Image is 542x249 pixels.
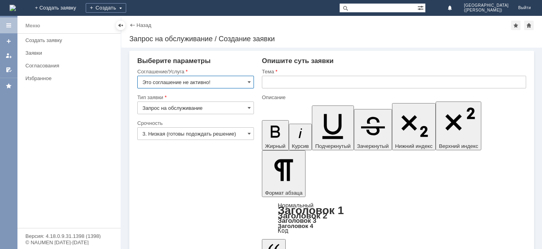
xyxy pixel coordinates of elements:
span: Подчеркнутый [315,143,350,149]
span: Нижний индекс [395,143,433,149]
div: Запрос на обслуживание / Создание заявки [129,35,534,43]
a: Заголовок 2 [278,211,327,220]
div: Описание [262,95,525,100]
button: Жирный [262,120,289,150]
span: Опишите суть заявки [262,57,334,65]
img: logo [10,5,16,11]
div: Добавить в избранное [511,21,521,30]
a: Создать заявку [2,35,15,48]
a: Назад [136,22,151,28]
span: Жирный [265,143,286,149]
button: Курсив [289,124,312,150]
div: Сделать домашней страницей [524,21,534,30]
a: Код [278,227,288,234]
a: Нормальный [278,202,313,209]
div: Создать заявку [25,37,116,43]
div: Срочность [137,121,252,126]
a: Заголовок 3 [278,217,316,224]
a: Мои заявки [2,49,15,62]
div: Формат абзаца [262,203,526,234]
span: Выберите параметры [137,57,211,65]
button: Верхний индекс [436,102,481,150]
span: Формат абзаца [265,190,302,196]
div: Тип заявки [137,95,252,100]
div: Согласования [25,63,116,69]
div: Избранное [25,75,107,81]
div: Тема [262,69,525,74]
div: © NAUMEN [DATE]-[DATE] [25,240,113,245]
div: Создать [86,3,126,13]
button: Формат абзаца [262,150,306,197]
a: Мои согласования [2,63,15,76]
span: Верхний индекс [439,143,478,149]
a: Заголовок 1 [278,204,344,216]
span: Зачеркнутый [357,143,389,149]
div: Скрыть меню [116,21,125,30]
div: Меню [25,21,40,31]
button: Нижний индекс [392,103,436,150]
a: Заголовок 4 [278,222,313,229]
div: Версия: 4.18.0.9.31.1398 (1398) [25,234,113,239]
span: Расширенный поиск [417,4,425,11]
span: [GEOGRAPHIC_DATA] [464,3,509,8]
div: Заявки [25,50,116,56]
a: Перейти на домашнюю страницу [10,5,16,11]
a: Создать заявку [22,34,119,46]
div: Соглашение/Услуга [137,69,252,74]
span: ([PERSON_NAME]) [464,8,509,13]
a: Согласования [22,59,119,72]
a: Заявки [22,47,119,59]
span: Курсив [292,143,309,149]
button: Зачеркнутый [354,109,392,150]
button: Подчеркнутый [312,105,354,150]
